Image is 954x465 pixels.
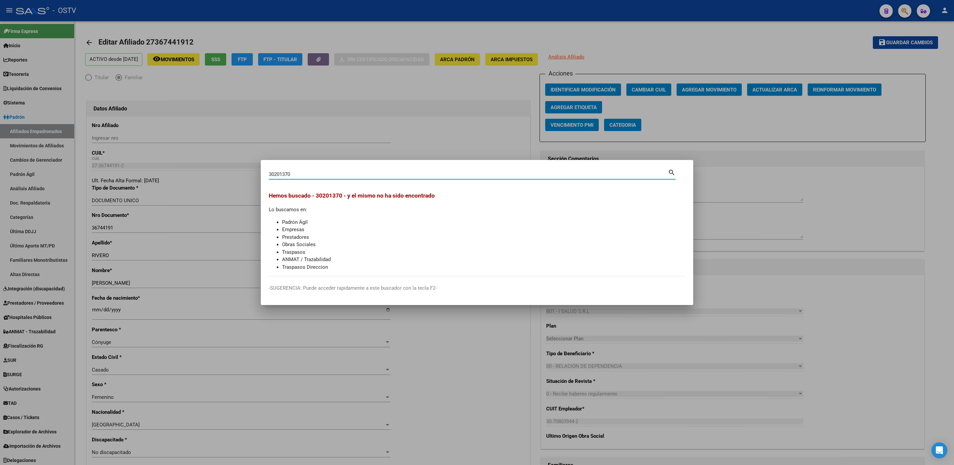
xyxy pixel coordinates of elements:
[282,248,685,256] li: Traspasos
[931,442,947,458] div: Open Intercom Messenger
[282,241,685,248] li: Obras Sociales
[269,284,685,292] p: -SUGERENCIA: Puede acceder rapidamente a este buscador con la tecla F2-
[269,191,685,271] div: Lo buscamos en:
[282,233,685,241] li: Prestadores
[668,168,676,176] mat-icon: search
[282,256,685,263] li: ANMAT / Trazabilidad
[269,192,435,199] span: Hemos buscado - 30201370 - y el mismo no ha sido encontrado
[282,219,685,226] li: Padrón Ágil
[282,226,685,233] li: Empresas
[282,263,685,271] li: Traspasos Direccion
